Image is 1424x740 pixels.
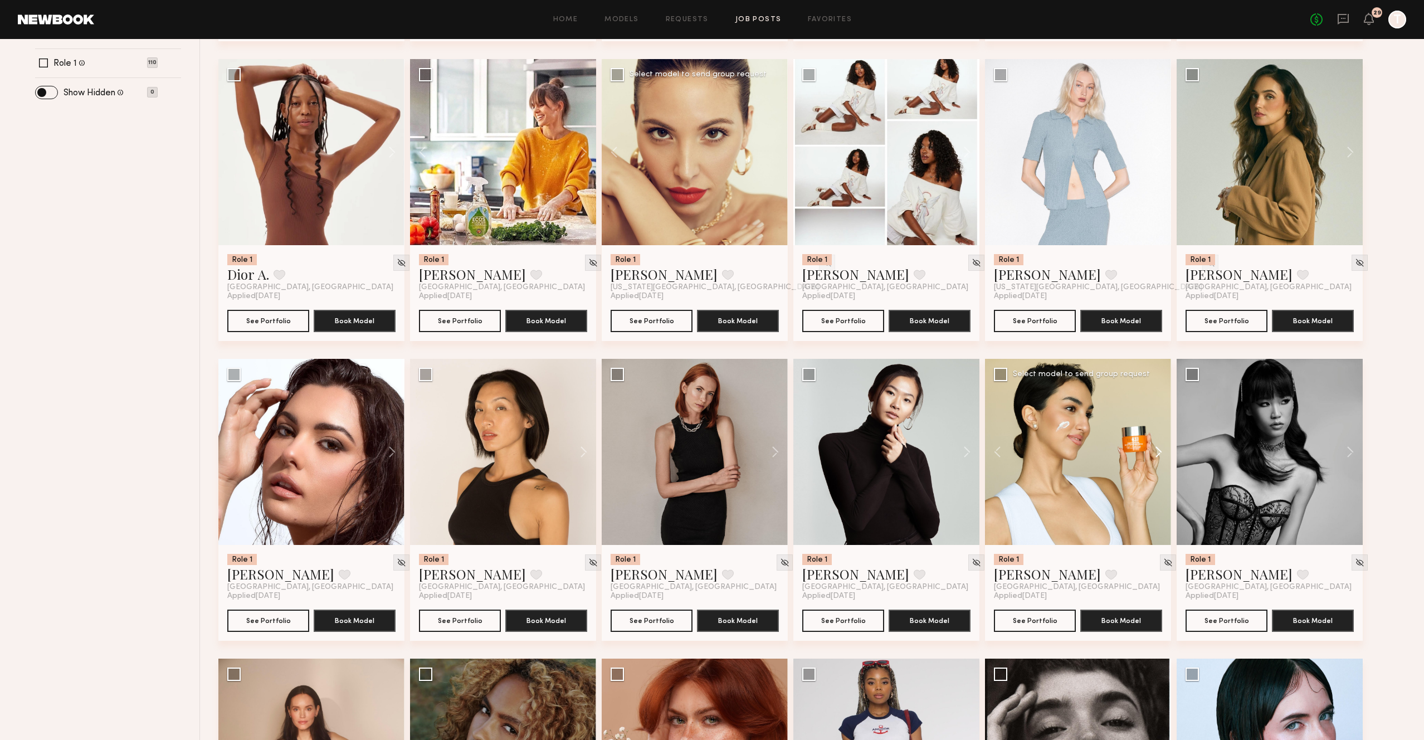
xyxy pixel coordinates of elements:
a: [PERSON_NAME] [994,565,1101,583]
div: Role 1 [227,254,257,265]
div: 29 [1373,10,1381,16]
a: See Portfolio [227,310,309,332]
span: [GEOGRAPHIC_DATA], [GEOGRAPHIC_DATA] [1186,583,1352,592]
button: Book Model [1272,310,1354,332]
button: Book Model [1272,610,1354,632]
a: Requests [666,16,709,23]
div: Role 1 [802,254,832,265]
button: See Portfolio [419,310,501,332]
button: Book Model [314,310,396,332]
div: Applied [DATE] [994,592,1162,601]
span: [GEOGRAPHIC_DATA], [GEOGRAPHIC_DATA] [802,283,968,292]
img: Unhide Model [1355,558,1364,567]
div: Applied [DATE] [611,592,779,601]
button: See Portfolio [611,610,693,632]
a: [PERSON_NAME] [611,565,718,583]
button: Book Model [1080,610,1162,632]
span: [US_STATE][GEOGRAPHIC_DATA], [GEOGRAPHIC_DATA] [994,283,1202,292]
a: Home [553,16,578,23]
div: Role 1 [1186,254,1215,265]
div: Role 1 [611,554,640,565]
div: Role 1 [802,554,832,565]
a: Book Model [1080,615,1162,625]
a: Book Model [889,315,971,325]
div: Role 1 [994,554,1023,565]
img: Unhide Model [397,558,406,567]
a: Models [604,16,638,23]
button: See Portfolio [419,610,501,632]
label: Role 1 [53,59,77,68]
img: Unhide Model [972,558,981,567]
a: Favorites [808,16,852,23]
img: Unhide Model [397,258,406,267]
a: [PERSON_NAME] [1186,565,1293,583]
button: Book Model [889,310,971,332]
button: See Portfolio [227,610,309,632]
a: [PERSON_NAME] [611,265,718,283]
a: Job Posts [735,16,782,23]
button: Book Model [314,610,396,632]
button: Book Model [505,310,587,332]
div: Applied [DATE] [802,292,971,301]
a: Book Model [505,615,587,625]
div: Applied [DATE] [227,592,396,601]
a: Book Model [1080,315,1162,325]
div: Applied [DATE] [802,592,971,601]
img: Unhide Model [1163,558,1173,567]
button: See Portfolio [611,310,693,332]
div: Role 1 [419,254,448,265]
span: [GEOGRAPHIC_DATA], [GEOGRAPHIC_DATA] [227,283,393,292]
div: Role 1 [419,554,448,565]
p: 0 [147,87,158,98]
button: Book Model [889,610,971,632]
div: Applied [DATE] [419,292,587,301]
button: See Portfolio [994,610,1076,632]
div: Role 1 [1186,554,1215,565]
a: [PERSON_NAME] [802,565,909,583]
a: Book Model [505,315,587,325]
button: Book Model [1080,310,1162,332]
button: See Portfolio [802,310,884,332]
button: See Portfolio [1186,610,1267,632]
span: [GEOGRAPHIC_DATA], [GEOGRAPHIC_DATA] [419,583,585,592]
a: [PERSON_NAME] [227,565,334,583]
img: Unhide Model [972,258,981,267]
a: [PERSON_NAME] [419,565,526,583]
button: Book Model [697,610,779,632]
img: Unhide Model [780,558,789,567]
div: Applied [DATE] [419,592,587,601]
img: Unhide Model [1355,258,1364,267]
div: Applied [DATE] [1186,592,1354,601]
a: Book Model [1272,315,1354,325]
a: T [1388,11,1406,28]
div: Applied [DATE] [1186,292,1354,301]
span: [US_STATE][GEOGRAPHIC_DATA], [GEOGRAPHIC_DATA] [611,283,819,292]
span: [GEOGRAPHIC_DATA], [GEOGRAPHIC_DATA] [994,583,1160,592]
a: Book Model [889,615,971,625]
a: [PERSON_NAME] [802,265,909,283]
div: Select model to send group request [1013,371,1150,378]
img: Unhide Model [588,258,598,267]
button: Book Model [505,610,587,632]
div: Applied [DATE] [994,292,1162,301]
button: See Portfolio [1186,310,1267,332]
img: Unhide Model [588,558,598,567]
span: [GEOGRAPHIC_DATA], [GEOGRAPHIC_DATA] [1186,283,1352,292]
button: Book Model [697,310,779,332]
a: [PERSON_NAME] [994,265,1101,283]
div: Role 1 [611,254,640,265]
button: See Portfolio [994,310,1076,332]
div: Applied [DATE] [227,292,396,301]
button: See Portfolio [802,610,884,632]
span: [GEOGRAPHIC_DATA], [GEOGRAPHIC_DATA] [227,583,393,592]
